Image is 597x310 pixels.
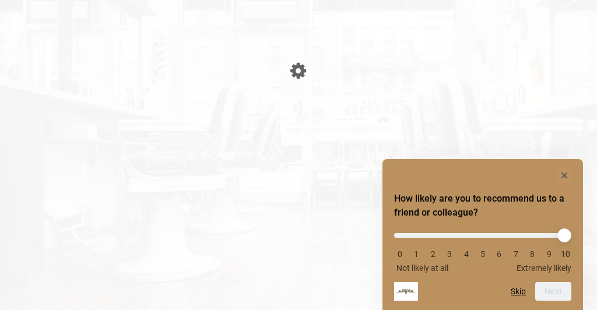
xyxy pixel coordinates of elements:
[410,249,422,259] li: 1
[427,249,439,259] li: 2
[543,249,555,259] li: 9
[493,249,505,259] li: 6
[535,282,571,301] button: Next question
[510,249,522,259] li: 7
[394,224,571,273] div: How likely are you to recommend us to a friend or colleague? Select an option from 0 to 10, with ...
[444,249,455,259] li: 3
[461,249,472,259] li: 4
[396,263,448,273] span: Not likely at all
[517,263,571,273] span: Extremely likely
[557,168,571,182] button: Hide survey
[394,192,571,220] h2: How likely are you to recommend us to a friend or colleague? Select an option from 0 to 10, with ...
[560,249,571,259] li: 10
[526,249,538,259] li: 8
[394,168,571,301] div: How likely are you to recommend us to a friend or colleague? Select an option from 0 to 10, with ...
[477,249,489,259] li: 5
[511,287,526,296] button: Skip
[394,249,406,259] li: 0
